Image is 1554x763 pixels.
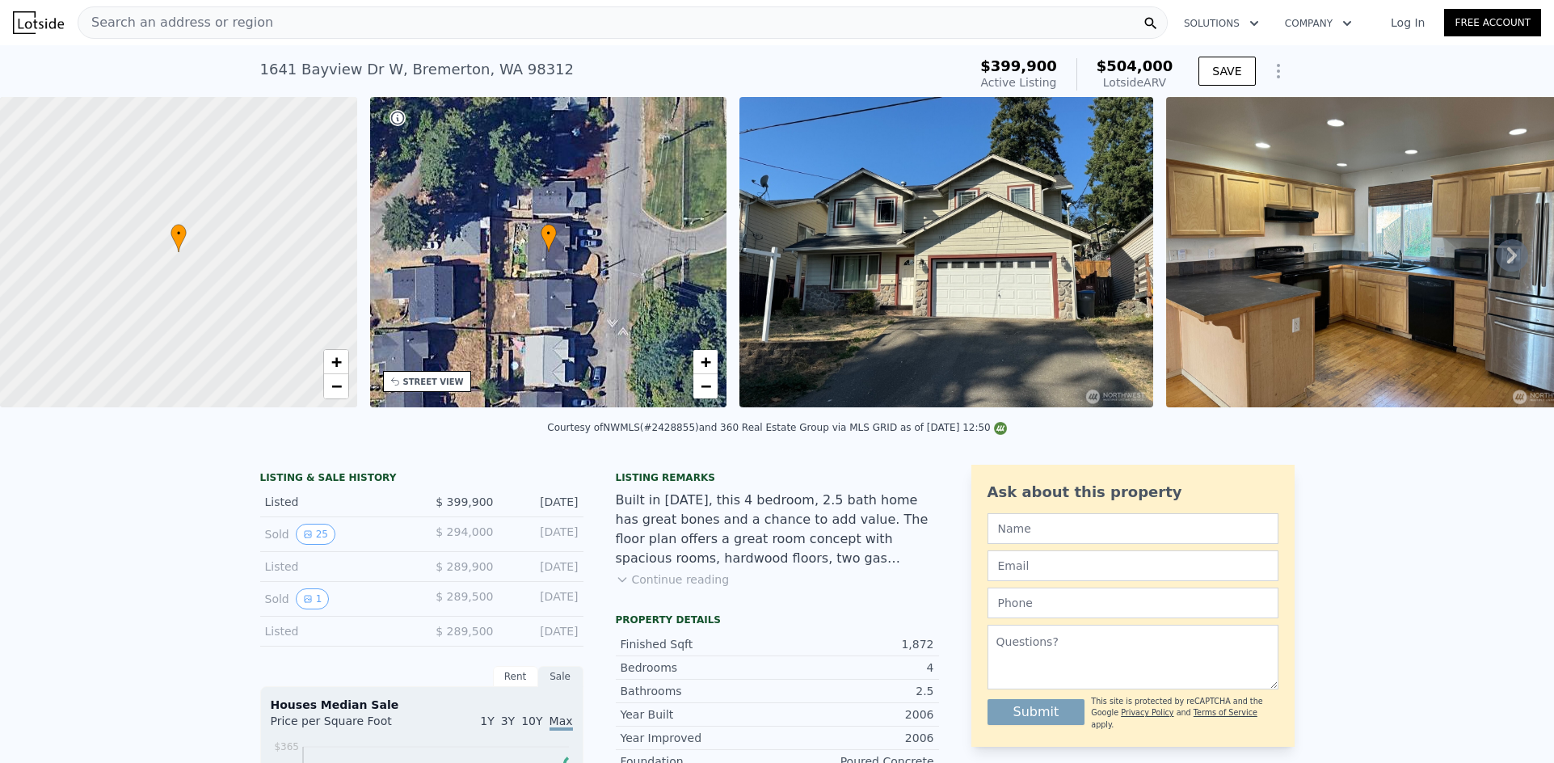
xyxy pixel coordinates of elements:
div: [DATE] [507,588,579,609]
div: • [171,224,187,252]
button: Show Options [1262,55,1295,87]
span: $ 289,900 [436,560,493,573]
div: Rent [493,666,538,687]
div: Lotside ARV [1097,74,1173,91]
div: 1641 Bayview Dr W , Bremerton , WA 98312 [260,58,575,81]
div: Listing remarks [616,471,939,484]
div: This site is protected by reCAPTCHA and the Google and apply. [1091,696,1278,731]
a: Privacy Policy [1121,708,1173,717]
a: Zoom in [693,350,718,374]
span: 1Y [480,715,494,727]
span: • [541,226,557,241]
button: View historical data [296,524,335,545]
span: − [331,376,341,396]
input: Name [988,513,1278,544]
span: $ 289,500 [436,625,493,638]
div: • [541,224,557,252]
div: Year Improved [621,730,777,746]
div: Listed [265,559,409,575]
span: $504,000 [1097,57,1173,74]
span: Search an address or region [78,13,273,32]
button: SAVE [1198,57,1255,86]
img: Lotside [13,11,64,34]
a: Zoom out [693,374,718,398]
div: LISTING & SALE HISTORY [260,471,583,487]
a: Log In [1371,15,1444,31]
input: Email [988,550,1278,581]
div: Bathrooms [621,683,777,699]
span: Active Listing [981,76,1057,89]
div: Bedrooms [621,660,777,676]
div: [DATE] [507,494,579,510]
div: Year Built [621,706,777,723]
a: Zoom in [324,350,348,374]
div: Listed [265,494,409,510]
button: Company [1272,9,1365,38]
a: Terms of Service [1194,708,1257,717]
div: 4 [777,660,934,676]
div: Listed [265,623,409,639]
div: 1,872 [777,636,934,652]
div: Sold [265,524,409,545]
div: Courtesy of NWMLS (#2428855) and 360 Real Estate Group via MLS GRID as of [DATE] 12:50 [547,422,1007,433]
span: $ 399,900 [436,495,493,508]
img: NWMLS Logo [994,422,1007,435]
div: Sale [538,666,583,687]
button: Solutions [1171,9,1272,38]
span: − [701,376,711,396]
a: Zoom out [324,374,348,398]
button: Continue reading [616,571,730,588]
span: $ 294,000 [436,525,493,538]
div: Houses Median Sale [271,697,573,713]
a: Free Account [1444,9,1541,36]
span: $399,900 [980,57,1057,74]
div: 2.5 [777,683,934,699]
input: Phone [988,588,1278,618]
div: Sold [265,588,409,609]
span: + [701,352,711,372]
span: • [171,226,187,241]
span: $ 289,500 [436,590,493,603]
span: 3Y [501,715,515,727]
span: + [331,352,341,372]
button: View historical data [296,588,330,609]
img: Sale: 169760213 Parcel: 102111443 [739,97,1153,407]
div: Ask about this property [988,481,1278,504]
div: STREET VIEW [403,376,464,388]
div: [DATE] [507,559,579,575]
div: Price per Square Foot [271,713,422,739]
div: [DATE] [507,623,579,639]
button: Submit [988,699,1085,725]
div: 2006 [777,706,934,723]
div: [DATE] [507,524,579,545]
div: Property details [616,613,939,626]
div: Finished Sqft [621,636,777,652]
div: 2006 [777,730,934,746]
span: 10Y [521,715,542,727]
div: Built in [DATE], this 4 bedroom, 2.5 bath home has great bones and a chance to add value. The flo... [616,491,939,568]
span: Max [550,715,573,731]
tspan: $365 [274,741,299,752]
